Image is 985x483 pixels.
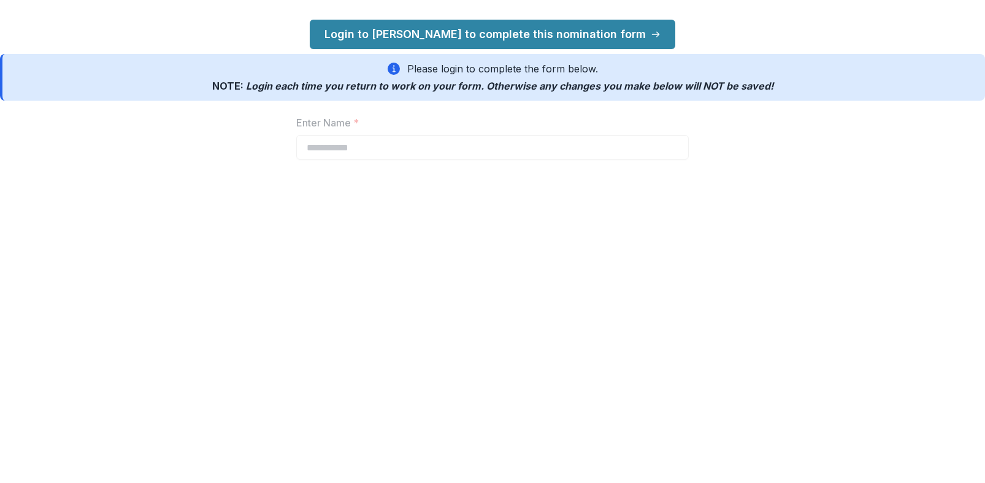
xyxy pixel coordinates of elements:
p: Please login to complete the form below. [407,61,598,76]
span: NOT [703,80,724,92]
a: Login to [PERSON_NAME] to complete this nomination form [310,20,675,49]
label: Enter Name [296,115,681,130]
p: NOTE: [212,79,773,93]
span: Login each time you return to work on your form. Otherwise any changes you make below will be saved! [246,80,773,92]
